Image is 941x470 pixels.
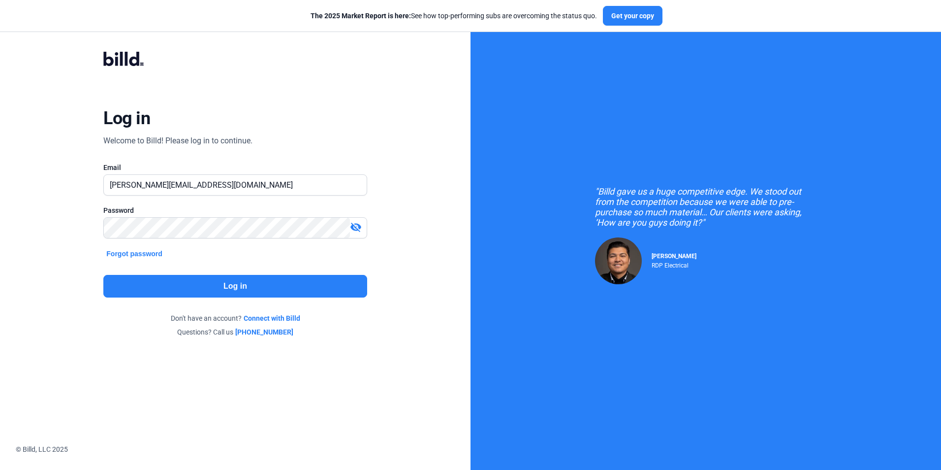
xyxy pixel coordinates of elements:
span: The 2025 Market Report is here: [311,12,411,20]
img: Raul Pacheco [595,237,642,284]
button: Get your copy [603,6,662,26]
div: Log in [103,107,150,129]
mat-icon: visibility_off [350,221,362,233]
a: Connect with Billd [244,313,300,323]
a: [PHONE_NUMBER] [235,327,293,337]
div: Password [103,205,367,215]
button: Forgot password [103,248,165,259]
div: Don't have an account? [103,313,367,323]
button: Log in [103,275,367,298]
div: "Billd gave us a huge competitive edge. We stood out from the competition because we were able to... [595,186,816,228]
div: See how top-performing subs are overcoming the status quo. [311,11,597,21]
div: RDP Electrical [652,260,696,269]
span: [PERSON_NAME] [652,253,696,260]
div: Email [103,163,367,172]
div: Welcome to Billd! Please log in to continue. [103,135,252,147]
div: Questions? Call us [103,327,367,337]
